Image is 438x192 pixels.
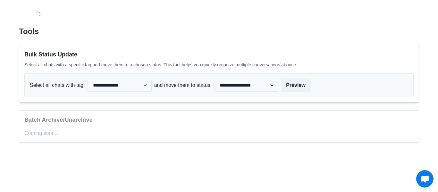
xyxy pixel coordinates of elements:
[416,170,434,188] div: Open chat
[24,129,414,137] p: Coming soon...
[24,62,414,68] p: Select all chats with a specific tag and move them to a chosen status. This tool helps you quickl...
[281,79,310,92] button: Preview
[24,50,414,59] p: Bulk Status Update
[30,81,85,89] p: Select all chats with tag:
[154,81,212,89] p: and move them to status:
[24,116,414,124] p: Batch Archive/Unarchive
[19,26,419,37] p: Tools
